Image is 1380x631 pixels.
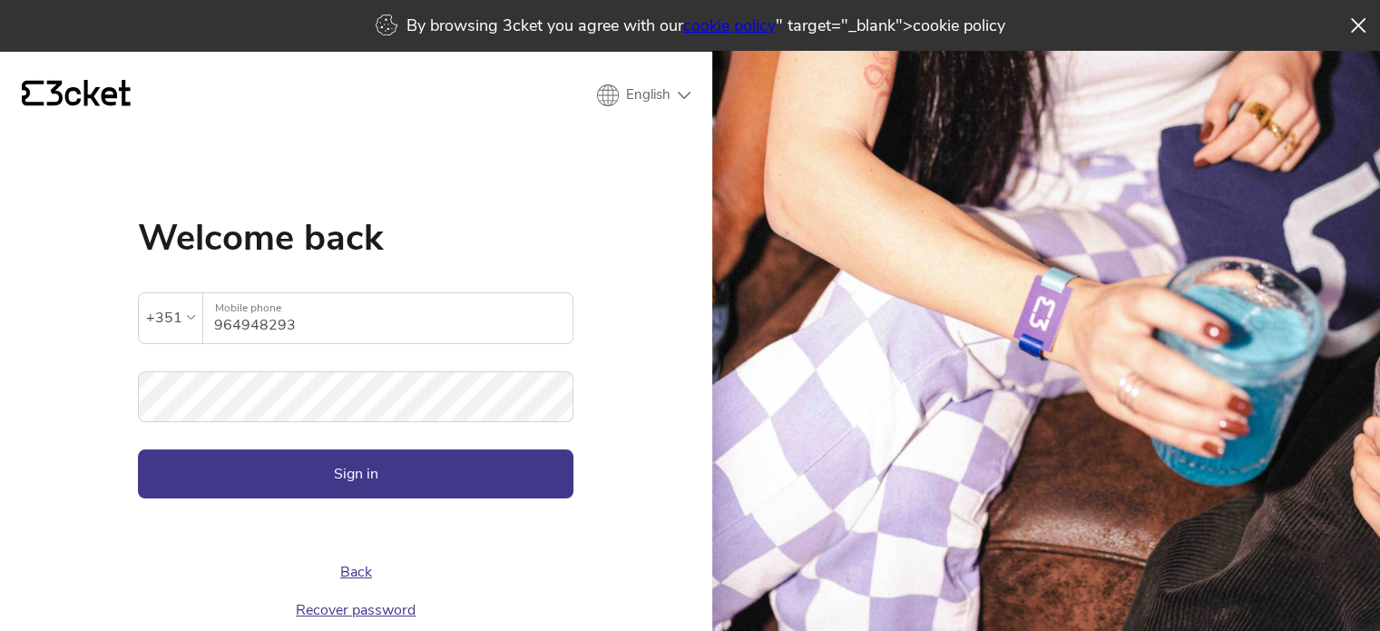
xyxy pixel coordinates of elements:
[340,562,372,582] a: Back
[296,600,416,620] a: Recover password
[138,220,573,256] h1: Welcome back
[138,371,573,401] label: Password
[22,80,131,111] a: {' '}
[214,293,573,343] input: Mobile phone
[138,449,573,498] button: Sign in
[406,15,1005,36] p: By browsing 3cket you agree with our " target="_blank">cookie policy
[683,15,776,36] a: cookie policy
[22,81,44,106] g: {' '}
[203,293,573,323] label: Mobile phone
[146,304,182,331] div: +351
